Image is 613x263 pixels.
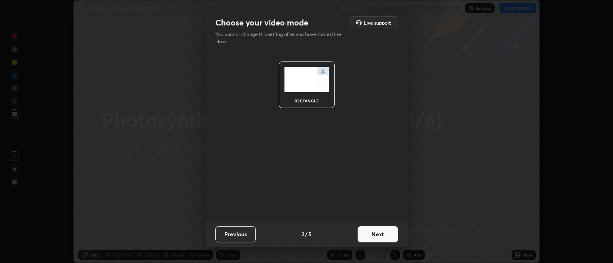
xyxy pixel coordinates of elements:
[291,99,323,103] div: rectangle
[358,226,398,242] button: Next
[301,230,304,238] h4: 2
[364,20,391,25] h5: Live support
[305,230,308,238] h4: /
[215,226,256,242] button: Previous
[215,17,308,28] h2: Choose your video mode
[215,31,346,45] p: You cannot change this setting after you have started the class
[284,67,329,92] img: normalScreenIcon.ae25ed63.svg
[308,230,312,238] h4: 5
